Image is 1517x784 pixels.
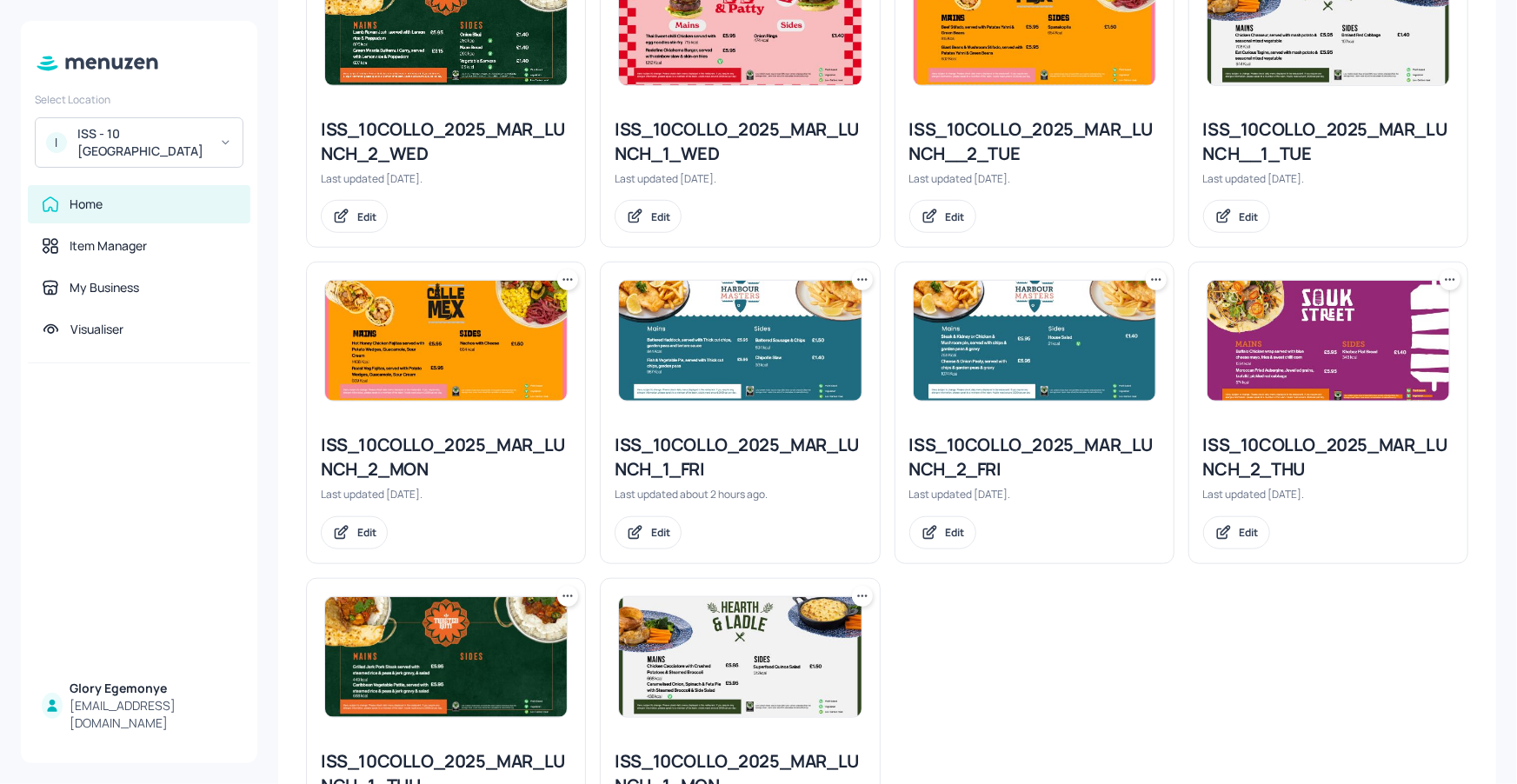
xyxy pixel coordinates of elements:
[325,281,567,401] img: 2025-08-11-1754905454412tq29z61vsi.jpeg
[914,281,1155,401] img: 2025-08-15-1755249433567bte24t1ttaw.jpeg
[615,171,865,186] div: Last updated [DATE].
[909,117,1160,166] div: ISS_10COLLO_2025_MAR_LUNCH__2_TUE
[619,281,861,401] img: 2025-08-22-1755850219061aes3g318gj8.jpeg
[35,92,243,107] div: Select Location
[1203,117,1454,166] div: ISS_10COLLO_2025_MAR_LUNCH__1_TUE
[321,117,571,166] div: ISS_10COLLO_2025_MAR_LUNCH_2_WED
[946,209,965,224] div: Edit
[619,597,861,717] img: 2025-08-18-1755513345778ldgaqlck7bg.jpeg
[1208,281,1449,401] img: 2025-08-21-1755764685352lc71qrzfu8.jpeg
[46,132,67,153] div: I
[1240,525,1259,540] div: Edit
[1240,209,1259,224] div: Edit
[1203,487,1454,502] div: Last updated [DATE].
[615,433,865,482] div: ISS_10COLLO_2025_MAR_LUNCH_1_FRI
[70,680,236,697] div: Glory Egemonye
[321,171,571,186] div: Last updated [DATE].
[615,117,865,166] div: ISS_10COLLO_2025_MAR_LUNCH_1_WED
[70,196,103,213] div: Home
[909,487,1160,502] div: Last updated [DATE].
[321,487,571,502] div: Last updated [DATE].
[70,321,123,338] div: Visualiser
[909,433,1160,482] div: ISS_10COLLO_2025_MAR_LUNCH_2_FRI
[357,209,376,224] div: Edit
[357,525,376,540] div: Edit
[615,487,865,502] div: Last updated about 2 hours ago.
[651,209,670,224] div: Edit
[70,237,147,255] div: Item Manager
[70,279,139,296] div: My Business
[1203,433,1454,482] div: ISS_10COLLO_2025_MAR_LUNCH_2_THU
[1203,171,1454,186] div: Last updated [DATE].
[946,525,965,540] div: Edit
[325,597,567,717] img: 2025-08-21-17557717907198oxppsdzt5h.jpeg
[909,171,1160,186] div: Last updated [DATE].
[651,525,670,540] div: Edit
[77,125,209,160] div: ISS - 10 [GEOGRAPHIC_DATA]
[70,697,236,732] div: [EMAIL_ADDRESS][DOMAIN_NAME]
[321,433,571,482] div: ISS_10COLLO_2025_MAR_LUNCH_2_MON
